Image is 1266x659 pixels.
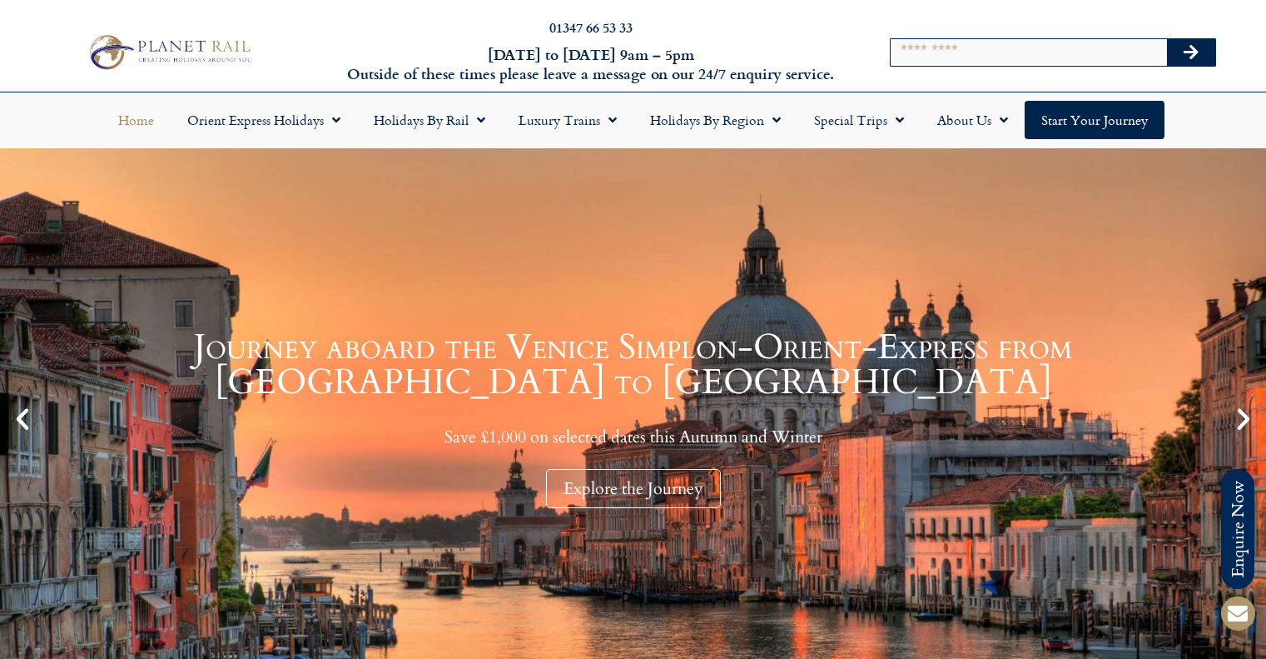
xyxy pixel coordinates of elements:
div: Previous slide [8,405,37,433]
img: Planet Rail Train Holidays Logo [82,31,256,73]
button: Search [1167,39,1215,66]
a: 01347 66 53 33 [549,17,633,37]
a: Holidays by Rail [357,101,502,139]
div: Next slide [1229,405,1258,433]
a: Home [102,101,171,139]
h6: [DATE] to [DATE] 9am – 5pm Outside of these times please leave a message on our 24/7 enquiry serv... [342,45,840,84]
p: Save £1,000 on selected dates this Autumn and Winter [42,427,1224,447]
h1: Journey aboard the Venice Simplon-Orient-Express from [GEOGRAPHIC_DATA] to [GEOGRAPHIC_DATA] [42,330,1224,400]
a: Start your Journey [1025,101,1164,139]
nav: Menu [8,101,1258,139]
div: Explore the Journey [546,469,721,508]
a: About Us [921,101,1025,139]
a: Special Trips [797,101,921,139]
a: Luxury Trains [502,101,633,139]
a: Orient Express Holidays [171,101,357,139]
a: Holidays by Region [633,101,797,139]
